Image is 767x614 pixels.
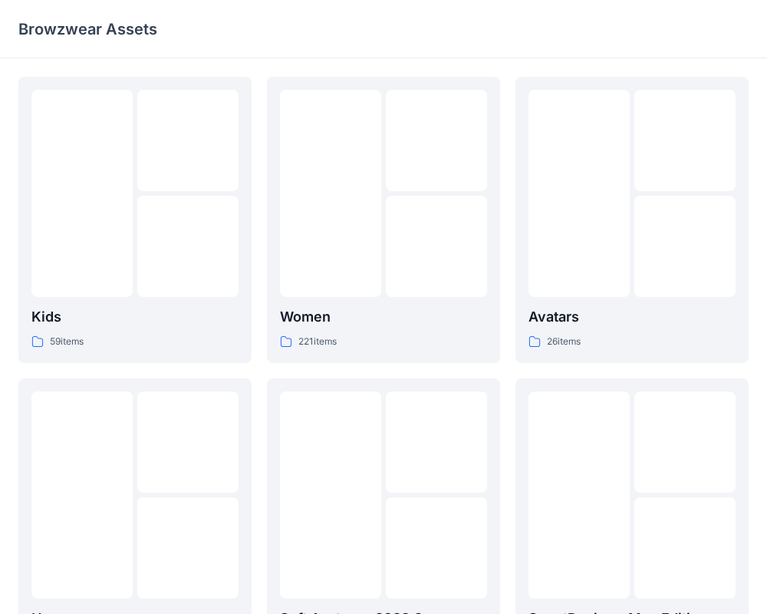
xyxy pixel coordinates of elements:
p: Women [280,306,487,328]
a: Kids59items [18,77,252,363]
p: 221 items [298,334,337,350]
p: 59 items [50,334,84,350]
p: Avatars [528,306,736,328]
p: 26 items [547,334,581,350]
p: Browzwear Assets [18,18,157,40]
a: Avatars26items [515,77,749,363]
p: Kids [31,306,239,328]
a: Women221items [267,77,500,363]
